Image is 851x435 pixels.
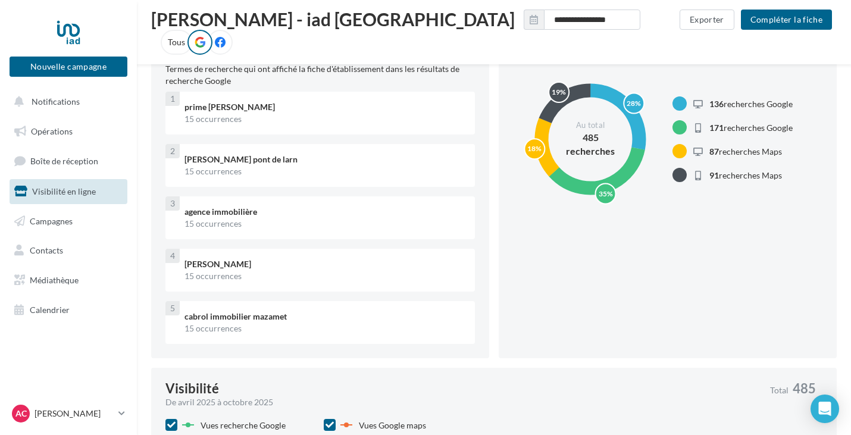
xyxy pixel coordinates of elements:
span: 87 [709,146,719,157]
span: [PERSON_NAME] - iad [GEOGRAPHIC_DATA] [151,10,515,28]
span: Calendrier [30,305,70,315]
span: recherches Maps [709,170,782,180]
span: Vues recherche Google [201,420,286,430]
a: Campagnes [7,209,130,234]
span: recherches Maps [709,146,782,157]
div: 5 [165,301,180,315]
div: 1 [165,92,180,106]
div: 15 occurrences [184,270,465,282]
div: agence immobilière [184,206,465,218]
span: Médiathèque [30,275,79,285]
div: 2 [165,144,180,158]
span: recherches Google [709,123,793,133]
a: Boîte de réception [7,148,130,174]
span: Contacts [30,245,63,255]
span: Total [770,386,789,395]
a: Contacts [7,238,130,263]
div: Visibilité [165,382,219,395]
span: Campagnes [30,215,73,226]
div: [PERSON_NAME] pont de larn [184,154,465,165]
div: prime [PERSON_NAME] [184,101,465,113]
button: Exporter [680,10,734,30]
span: Notifications [32,96,80,107]
p: Termes de recherche qui ont affiché la fiche d'établissement dans les résultats de recherche Google [165,63,475,87]
span: Visibilité en ligne [32,186,96,196]
span: Vues Google maps [359,420,426,430]
a: Médiathèque [7,268,130,293]
div: De avril 2025 à octobre 2025 [165,396,761,408]
span: 171 [709,123,724,133]
div: cabrol immobilier mazamet [184,311,465,323]
span: AC [15,408,27,420]
a: Opérations [7,119,130,144]
a: AC [PERSON_NAME] [10,402,127,425]
p: [PERSON_NAME] [35,408,114,420]
span: 136 [709,99,724,109]
span: Opérations [31,126,73,136]
div: [PERSON_NAME] [184,258,465,270]
div: 15 occurrences [184,113,465,125]
button: Notifications [7,89,125,114]
span: 485 [793,382,816,395]
div: 15 occurrences [184,323,465,334]
div: Open Intercom Messenger [811,395,839,423]
span: recherches Google [709,99,793,109]
a: Visibilité en ligne [7,179,130,204]
a: Compléter la fiche [736,14,837,24]
button: Compléter la fiche [741,10,832,30]
span: Boîte de réception [30,156,98,166]
div: 15 occurrences [184,218,465,230]
label: Tous [161,30,192,55]
button: Nouvelle campagne [10,57,127,77]
div: 3 [165,196,180,211]
a: Calendrier [7,298,130,323]
span: 91 [709,170,719,180]
div: 15 occurrences [184,165,465,177]
div: 4 [165,249,180,263]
